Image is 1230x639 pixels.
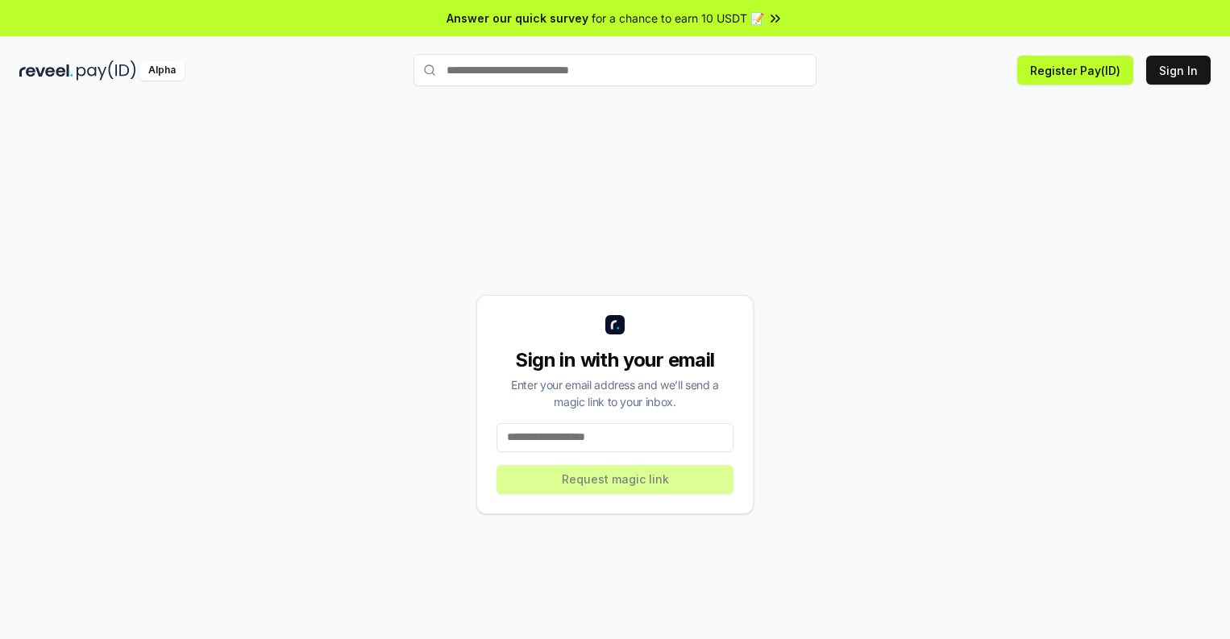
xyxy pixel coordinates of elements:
button: Register Pay(ID) [1017,56,1133,85]
span: Answer our quick survey [447,10,588,27]
div: Sign in with your email [497,347,733,373]
span: for a chance to earn 10 USDT 📝 [592,10,764,27]
img: logo_small [605,315,625,334]
div: Enter your email address and we’ll send a magic link to your inbox. [497,376,733,410]
img: pay_id [77,60,136,81]
div: Alpha [139,60,185,81]
button: Sign In [1146,56,1211,85]
img: reveel_dark [19,60,73,81]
